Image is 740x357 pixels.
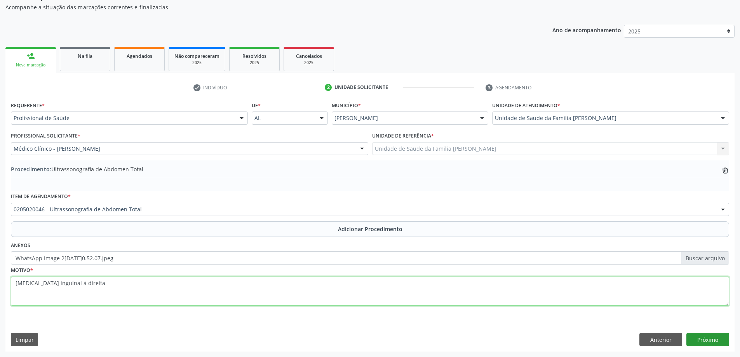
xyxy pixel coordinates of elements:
[174,53,219,59] span: Não compareceram
[127,53,152,59] span: Agendados
[334,114,472,122] span: [PERSON_NAME]
[11,265,33,277] label: Motivo
[289,60,328,66] div: 2025
[14,114,232,122] span: Profissional de Saúde
[11,99,45,111] label: Requerente
[11,221,729,237] button: Adicionar Procedimento
[334,84,388,91] div: Unidade solicitante
[495,114,713,122] span: Unidade de Saude da Familia [PERSON_NAME]
[254,114,312,122] span: AL
[296,53,322,59] span: Cancelados
[5,3,516,11] p: Acompanhe a situação das marcações correntes e finalizadas
[242,53,266,59] span: Resolvidos
[325,84,332,91] div: 2
[14,205,713,213] span: 0205020046 - Ultrassonografia de Abdomen Total
[26,52,35,60] div: person_add
[252,99,261,111] label: UF
[11,240,30,252] label: Anexos
[235,60,274,66] div: 2025
[78,53,92,59] span: Na fila
[639,333,682,346] button: Anterior
[372,130,434,142] label: Unidade de referência
[11,165,143,173] span: Ultrassonografia de Abdomen Total
[11,191,71,203] label: Item de agendamento
[332,99,361,111] label: Município
[11,333,38,346] button: Limpar
[14,145,352,153] span: Médico Clínico - [PERSON_NAME]
[174,60,219,66] div: 2025
[492,99,560,111] label: Unidade de atendimento
[11,130,80,142] label: Profissional Solicitante
[338,225,402,233] span: Adicionar Procedimento
[552,25,621,35] p: Ano de acompanhamento
[11,62,50,68] div: Nova marcação
[686,333,729,346] button: Próximo
[11,165,51,173] span: Procedimento:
